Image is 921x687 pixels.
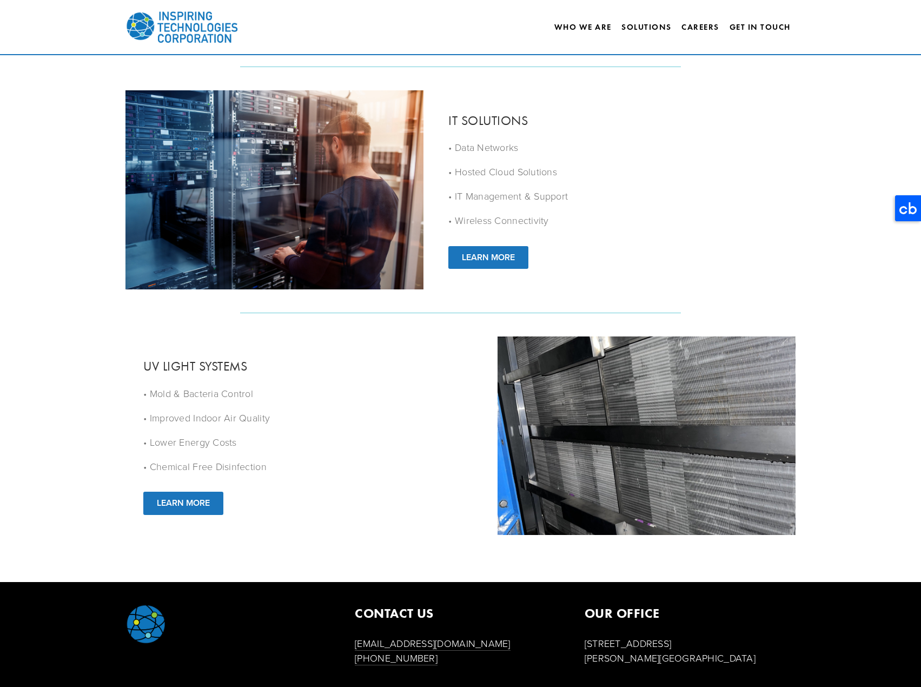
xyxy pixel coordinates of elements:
a: Who We Are [554,18,612,36]
p: • Chemical Free Disinfection [143,459,472,474]
p: [STREET_ADDRESS] [PERSON_NAME][GEOGRAPHIC_DATA] [585,636,796,665]
p: • Hosted Cloud Solutions [448,164,777,179]
p: • Wireless Connectivity [448,213,777,228]
img: Inspiring Technologies Corp – A Building Technologies Company [125,3,239,51]
p: • Mold & Bacteria Control [143,386,472,401]
strong: CONTACT US [355,605,434,621]
a: [PHONE_NUMBER] [355,651,438,665]
a: LEARN MORE [143,492,223,514]
p: • IT Management & Support [448,189,777,203]
img: ITC-Globe_CMYK.png [125,604,166,644]
a: Get In Touch [730,18,791,36]
a: [EMAIL_ADDRESS][DOMAIN_NAME] [355,637,511,651]
a: LEARN MORE [448,246,528,269]
p: • Lower Energy Costs [143,435,472,450]
p: IT SOLUTIONS [448,113,528,128]
strong: OUR OFFICE [585,605,660,621]
a: Solutions [621,22,672,32]
p: • Improved Indoor Air Quality [143,411,472,425]
a: Careers [681,18,719,36]
p: • Data Networks [448,140,777,155]
p: UV LIGHT SYSTEMS [143,359,248,374]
